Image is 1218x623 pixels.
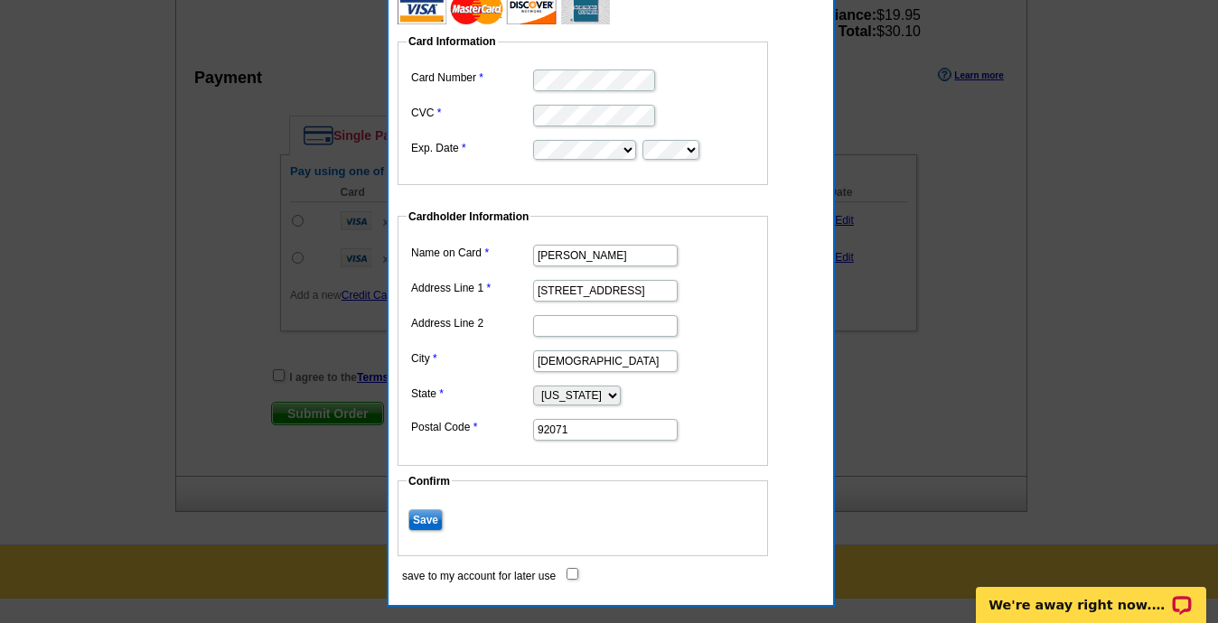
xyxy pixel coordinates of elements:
[407,473,452,489] legend: Confirm
[411,105,531,121] label: CVC
[411,350,531,367] label: City
[411,280,531,296] label: Address Line 1
[408,509,443,531] input: Save
[411,245,531,261] label: Name on Card
[411,386,531,402] label: State
[411,140,531,156] label: Exp. Date
[964,566,1218,623] iframe: LiveChat chat widget
[407,209,530,225] legend: Cardholder Information
[411,419,531,435] label: Postal Code
[411,70,531,86] label: Card Number
[407,33,498,50] legend: Card Information
[411,315,531,331] label: Address Line 2
[402,568,556,584] label: save to my account for later use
